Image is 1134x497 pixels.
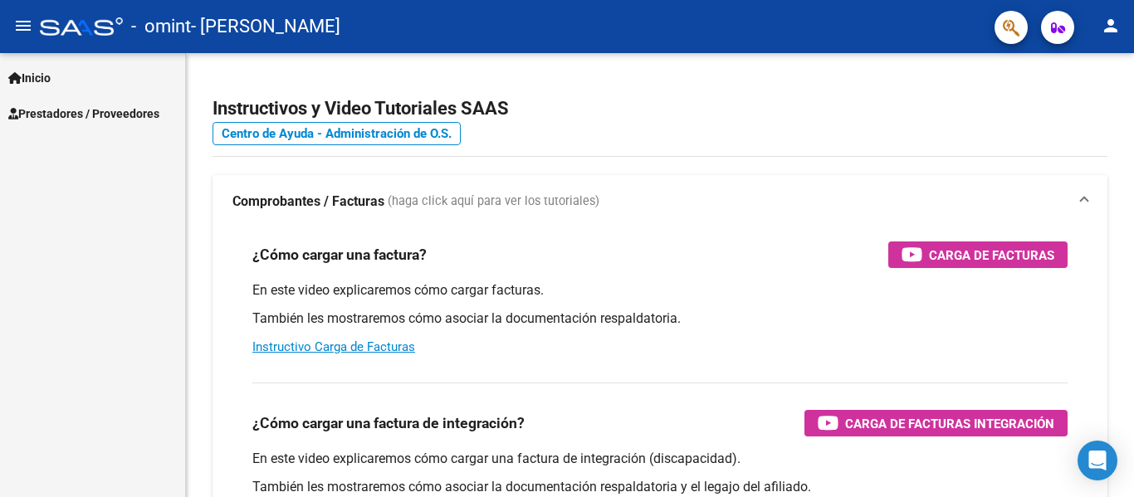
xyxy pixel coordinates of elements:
a: Centro de Ayuda - Administración de O.S. [213,122,461,145]
p: En este video explicaremos cómo cargar facturas. [252,281,1068,300]
span: (haga click aquí para ver los tutoriales) [388,192,599,211]
mat-expansion-panel-header: Comprobantes / Facturas (haga click aquí para ver los tutoriales) [213,175,1107,228]
span: Prestadores / Proveedores [8,105,159,123]
p: También les mostraremos cómo asociar la documentación respaldatoria y el legajo del afiliado. [252,478,1068,496]
button: Carga de Facturas Integración [804,410,1068,436]
a: Instructivo Carga de Facturas [252,339,415,354]
span: Carga de Facturas [929,245,1054,266]
h3: ¿Cómo cargar una factura de integración? [252,412,525,435]
strong: Comprobantes / Facturas [232,192,384,211]
mat-icon: person [1101,16,1121,36]
span: - [PERSON_NAME] [191,8,340,45]
p: En este video explicaremos cómo cargar una factura de integración (discapacidad). [252,450,1068,468]
p: También les mostraremos cómo asociar la documentación respaldatoria. [252,309,1068,328]
div: Open Intercom Messenger [1078,441,1117,480]
h2: Instructivos y Video Tutoriales SAAS [213,93,1107,124]
mat-icon: menu [13,16,33,36]
span: Inicio [8,69,51,87]
button: Carga de Facturas [888,241,1068,268]
span: - omint [131,8,191,45]
span: Carga de Facturas Integración [845,413,1054,434]
h3: ¿Cómo cargar una factura? [252,243,427,266]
